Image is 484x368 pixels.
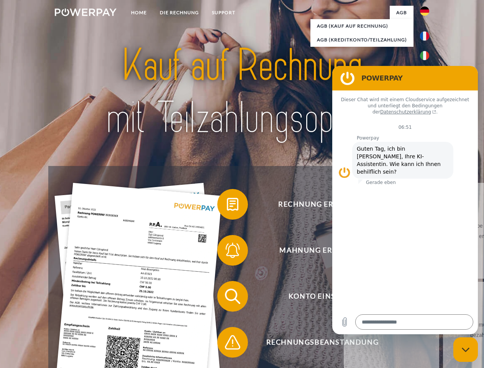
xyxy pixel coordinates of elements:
img: it [420,51,429,60]
img: logo-powerpay-white.svg [55,8,116,16]
button: Rechnungsbeanstandung [217,327,417,358]
img: fr [420,31,429,41]
iframe: Messaging-Fenster [332,66,478,334]
iframe: Schaltfläche zum Öffnen des Messaging-Fensters; Konversation läuft [453,337,478,362]
span: Konto einsehen [228,281,416,312]
span: Rechnungsbeanstandung [228,327,416,358]
span: Mahnung erhalten? [228,235,416,266]
a: DIE RECHNUNG [153,6,205,20]
button: Rechnung erhalten? [217,189,417,220]
img: title-powerpay_de.svg [73,37,411,147]
img: de [420,7,429,16]
a: Home [125,6,153,20]
button: Mahnung erhalten? [217,235,417,266]
img: qb_search.svg [223,287,242,306]
a: agb [390,6,413,20]
span: Rechnung erhalten? [228,189,416,220]
a: SUPPORT [205,6,242,20]
img: qb_warning.svg [223,333,242,352]
a: AGB (Kauf auf Rechnung) [310,19,413,33]
a: AGB (Kreditkonto/Teilzahlung) [310,33,413,47]
button: Konto einsehen [217,281,417,312]
img: qb_bill.svg [223,195,242,214]
img: qb_bell.svg [223,241,242,260]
